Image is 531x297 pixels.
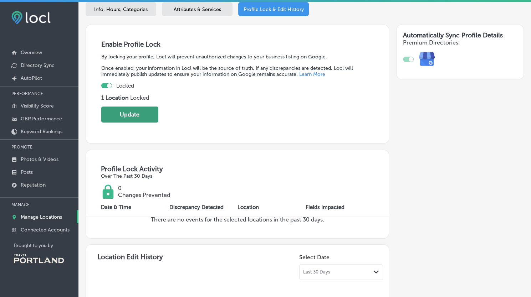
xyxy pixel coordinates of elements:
h3: Automatically Sync Profile Details [403,31,517,39]
span: Last 30 Days [303,269,330,275]
span: Info, Hours, Categories [94,6,148,12]
p: Fields Impacted [306,204,344,210]
p: Posts [21,169,33,175]
img: e7ababfa220611ac49bdb491a11684a6.png [414,46,440,73]
p: Keyword Rankings [21,129,62,135]
label: Select Date [299,254,330,261]
p: Discrepancy Detected [169,204,224,210]
p: 0 [118,185,170,192]
button: Update [101,106,158,123]
p: Locked [101,94,374,101]
p: Locked [116,83,134,89]
img: Travel Portland [14,254,64,263]
h3: Profile Lock Activity [101,165,373,173]
p: GBP Performance [21,116,62,122]
p: By locking your profile, Locl will prevent unauthorized changes to your business listing on Google. [101,54,374,60]
p: Date & Time [101,204,131,210]
p: Connected Accounts [21,227,70,233]
p: There are no events for the selected locations in the past 30 days. [86,216,389,223]
h3: Location Edit History [92,253,163,261]
p: Reputation [21,182,46,188]
p: Photos & Videos [21,156,58,162]
span: Attributes & Services [174,6,221,12]
img: fda3e92497d09a02dc62c9cd864e3231.png [11,11,51,24]
p: Once enabled, your information in Locl will be the source of truth. If any discrepancies are dete... [101,65,374,77]
p: Overview [21,49,42,56]
p: Over The Past 30 Days [101,173,170,179]
p: Manage Locations [21,214,62,220]
h3: Enable Profile Lock [101,40,374,48]
p: Location [238,204,259,210]
span: Profile Lock & Edit History [244,6,304,12]
p: Changes Prevented [118,192,170,198]
a: Learn More [299,71,325,77]
h4: Premium Directories: [403,39,517,46]
p: AutoPilot [21,75,42,81]
strong: 1 Location [101,94,130,101]
p: Visibility Score [21,103,54,109]
p: Directory Sync [21,62,55,68]
p: Brought to you by [14,243,78,248]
